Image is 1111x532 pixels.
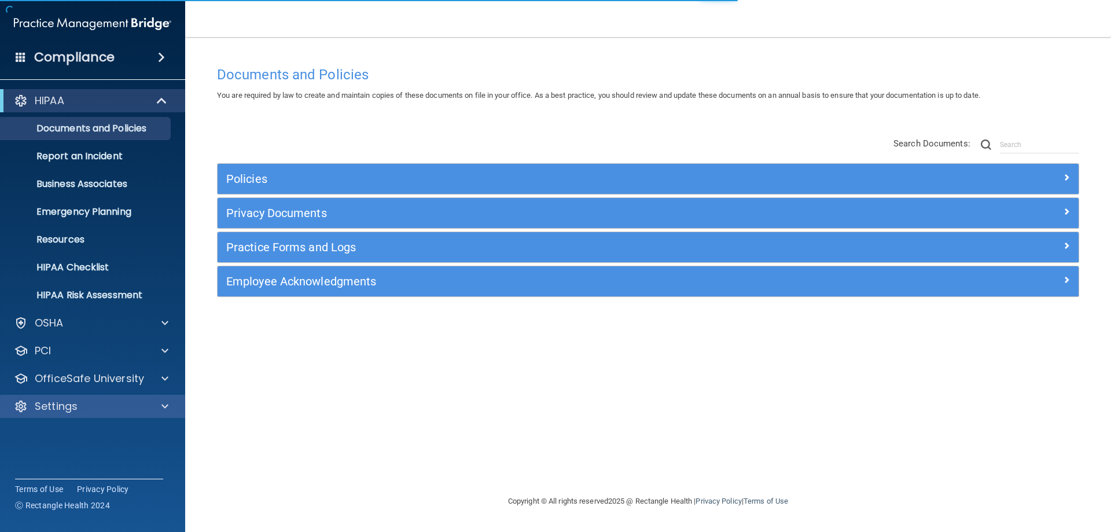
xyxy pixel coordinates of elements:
a: Privacy Policy [77,483,129,495]
a: Employee Acknowledgments [226,272,1070,291]
h4: Compliance [34,49,115,65]
span: Ⓒ Rectangle Health 2024 [15,500,110,511]
a: Terms of Use [15,483,63,495]
a: PCI [14,344,168,358]
p: HIPAA Risk Assessment [8,289,165,301]
a: Terms of Use [744,497,788,505]
a: Policies [226,170,1070,188]
iframe: Drift Widget Chat Controller [911,450,1097,496]
p: Report an Incident [8,151,165,162]
a: Privacy Policy [696,497,741,505]
a: Privacy Documents [226,204,1070,222]
p: Business Associates [8,178,165,190]
h5: Practice Forms and Logs [226,241,855,254]
input: Search [1000,136,1079,153]
p: PCI [35,344,51,358]
p: HIPAA [35,94,64,108]
a: Practice Forms and Logs [226,238,1070,256]
p: Resources [8,234,165,245]
h5: Policies [226,173,855,185]
img: ic-search.3b580494.png [981,140,991,150]
a: HIPAA [14,94,168,108]
h5: Privacy Documents [226,207,855,219]
a: OfficeSafe University [14,372,168,386]
h5: Employee Acknowledgments [226,275,855,288]
p: OfficeSafe University [35,372,144,386]
p: HIPAA Checklist [8,262,165,273]
span: You are required by law to create and maintain copies of these documents on file in your office. ... [217,91,980,100]
h4: Documents and Policies [217,67,1079,82]
p: OSHA [35,316,64,330]
p: Settings [35,399,78,413]
img: PMB logo [14,12,171,35]
a: OSHA [14,316,168,330]
span: Search Documents: [893,138,970,149]
a: Settings [14,399,168,413]
p: Emergency Planning [8,206,165,218]
p: Documents and Policies [8,123,165,134]
div: Copyright © All rights reserved 2025 @ Rectangle Health | | [437,483,859,520]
